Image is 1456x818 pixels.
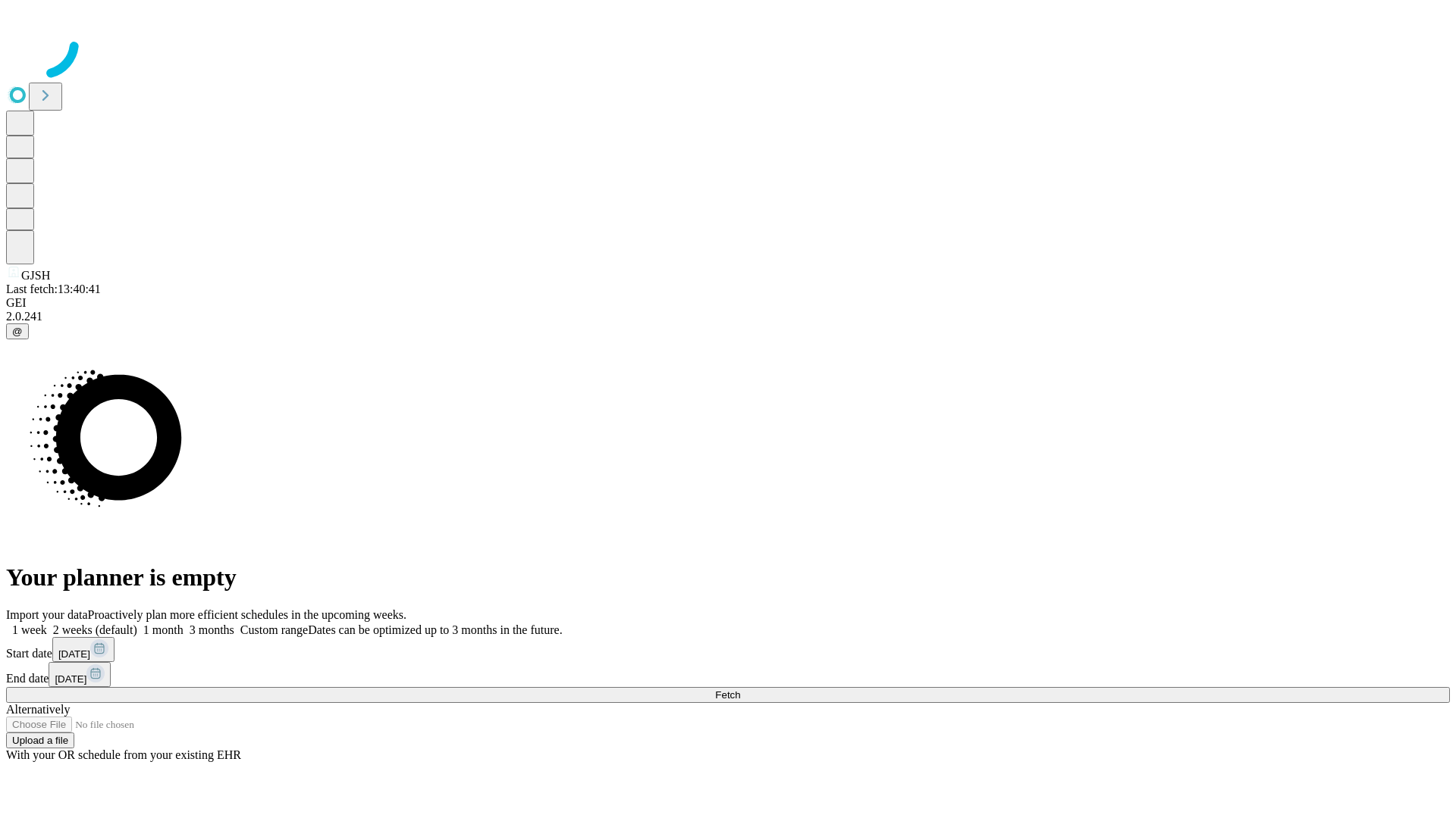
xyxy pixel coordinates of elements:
[6,732,74,748] button: Upload a file
[6,310,1450,323] div: 2.0.241
[6,296,1450,310] div: GEI
[6,283,101,295] span: Last fetch: 13:40:41
[55,673,86,685] span: [DATE]
[6,703,70,716] span: Alternatively
[715,689,740,701] span: Fetch
[6,637,1450,662] div: Start date
[308,623,562,636] span: Dates can be optimized up to 3 months in the future.
[6,748,241,761] span: With your OR schedule from your existing EHR
[190,623,234,636] span: 3 months
[6,323,29,339] button: @
[143,623,184,636] span: 1 month
[49,662,111,687] button: [DATE]
[6,687,1450,703] button: Fetch
[6,608,88,621] span: Import your data
[6,564,1450,592] h1: Your planner is empty
[12,326,23,337] span: @
[21,269,50,282] span: GJSH
[52,637,115,662] button: [DATE]
[240,623,308,636] span: Custom range
[12,623,47,636] span: 1 week
[88,608,406,621] span: Proactively plan more efficient schedules in the upcoming weeks.
[53,623,137,636] span: 2 weeks (default)
[58,648,90,660] span: [DATE]
[6,662,1450,687] div: End date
